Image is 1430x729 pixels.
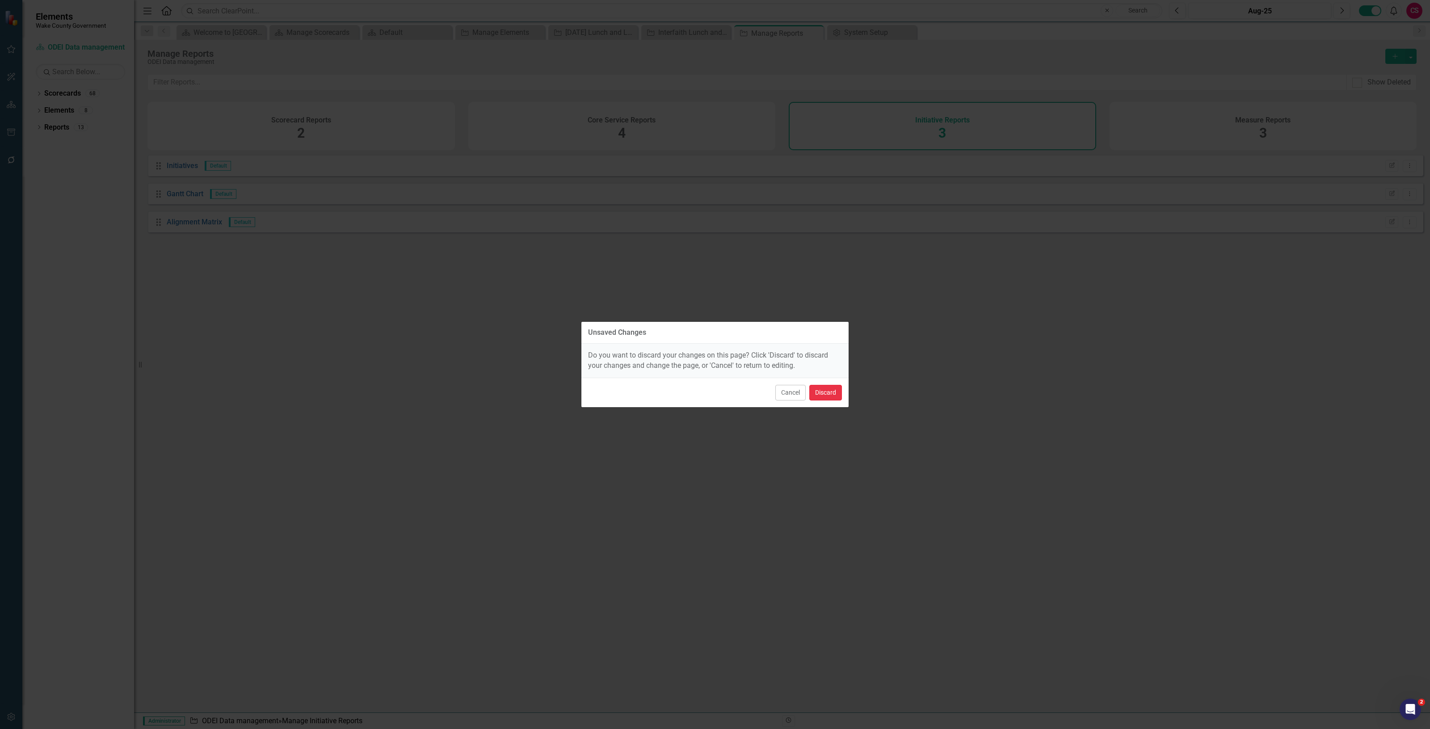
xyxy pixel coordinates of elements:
iframe: Intercom live chat [1400,699,1421,720]
div: Unsaved Changes [588,329,646,337]
button: Discard [809,385,842,400]
span: 2 [1418,699,1425,706]
div: Do you want to discard your changes on this page? Click 'Discard' to discard your changes and cha... [581,344,849,378]
button: Cancel [775,385,806,400]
